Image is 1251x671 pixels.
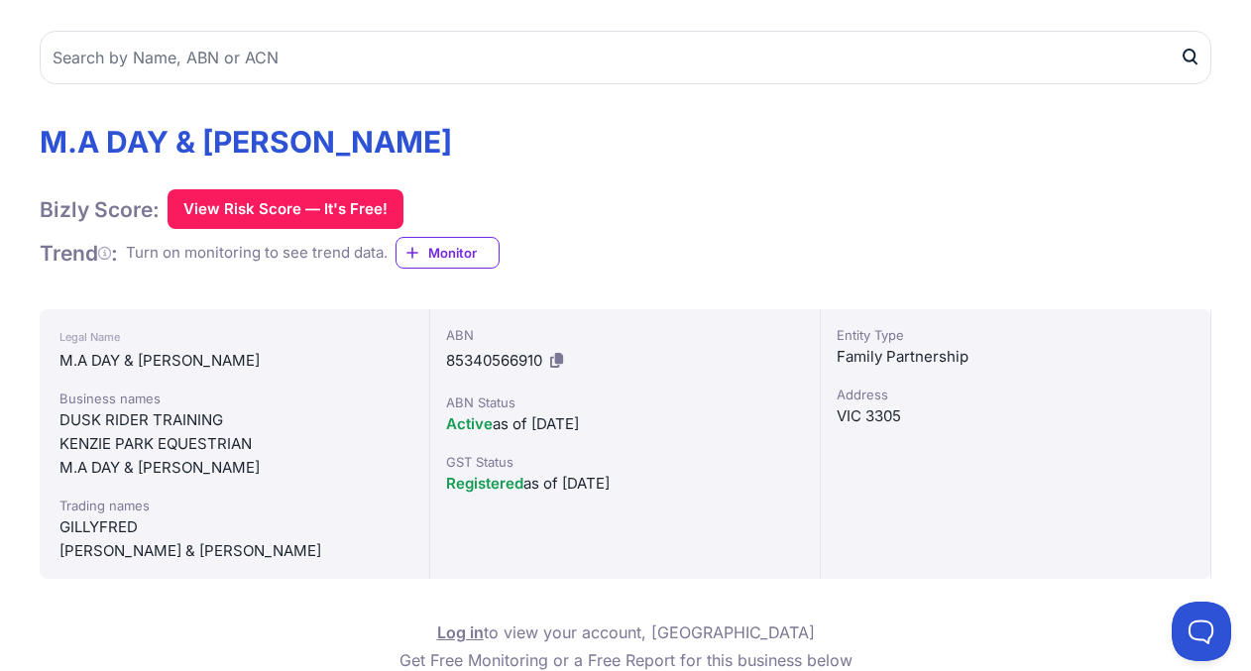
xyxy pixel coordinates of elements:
span: Registered [446,474,523,493]
h1: Trend : [40,240,118,267]
div: VIC 3305 [837,404,1194,428]
div: KENZIE PARK EQUESTRIAN [59,432,409,456]
div: Legal Name [59,325,409,349]
div: ABN [446,325,804,345]
button: View Risk Score — It's Free! [168,189,403,229]
a: Log in [437,622,484,642]
div: as of [DATE] [446,412,804,436]
span: 85340566910 [446,351,542,370]
span: Monitor [428,243,499,263]
a: Monitor [396,237,500,269]
div: DUSK RIDER TRAINING [59,408,409,432]
h1: M.A DAY & [PERSON_NAME] [40,124,500,160]
div: M.A DAY & [PERSON_NAME] [59,349,409,373]
h1: Bizly Score: [40,196,160,223]
div: [PERSON_NAME] & [PERSON_NAME] [59,539,409,563]
div: Business names [59,389,409,408]
span: Active [446,414,493,433]
div: GST Status [446,452,804,472]
div: Address [837,385,1194,404]
div: as of [DATE] [446,472,804,496]
iframe: Toggle Customer Support [1172,602,1231,661]
div: ABN Status [446,392,804,412]
div: Turn on monitoring to see trend data. [126,242,388,265]
div: GILLYFRED [59,515,409,539]
input: Search by Name, ABN or ACN [40,31,1211,84]
div: Trading names [59,496,409,515]
div: Family Partnership [837,345,1194,369]
div: M.A DAY & [PERSON_NAME] [59,456,409,480]
div: Entity Type [837,325,1194,345]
